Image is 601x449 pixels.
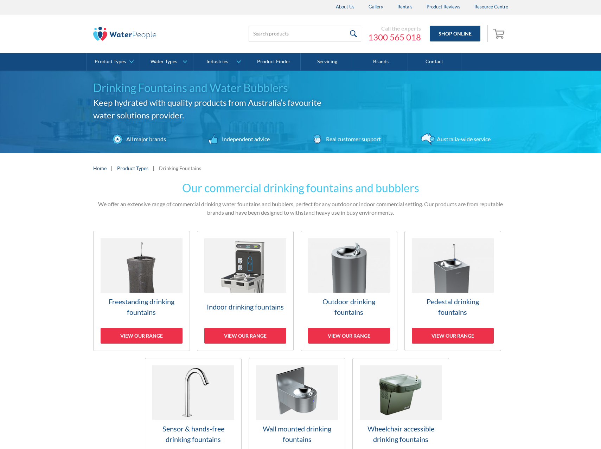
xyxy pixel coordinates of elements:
h1: Drinking Fountains and Water Bubblers [93,79,332,96]
h3: Pedestal drinking fountains [412,296,494,317]
h3: Wall mounted drinking fountains [256,423,338,444]
div: Industries [206,59,228,65]
a: Product Finder [247,53,301,71]
p: We offer an extensive range of commercial drinking water fountains and bubblers, perfect for any ... [93,200,508,217]
a: Servicing [301,53,354,71]
h3: Wheelchair accessible drinking fountains [360,423,442,444]
div: Real customer support [324,135,381,143]
div: View our range [101,328,183,344]
div: View our range [412,328,494,344]
h2: Keep hydrated with quality products from Australia’s favourite water solutions provider. [93,96,332,122]
div: Australia-wide service [435,135,491,143]
h3: Sensor & hands-free drinking fountains [152,423,234,444]
a: Contact [408,53,461,71]
a: Brands [354,53,408,71]
a: Pedestal drinking fountainsView our range [404,231,501,351]
a: Product Types [87,53,140,71]
a: Outdoor drinking fountainsView our range [301,231,397,351]
div: View our range [308,328,390,344]
div: Drinking Fountains [159,164,201,172]
a: 1300 565 018 [368,32,421,43]
div: Water Types [151,59,177,65]
a: Shop Online [430,26,480,41]
div: Product Types [95,59,126,65]
h3: Outdoor drinking fountains [308,296,390,317]
div: All major brands [124,135,166,143]
a: Home [93,164,107,172]
a: Freestanding drinking fountainsView our range [93,231,190,351]
h2: Our commercial drinking fountains and bubblers [93,180,508,196]
h3: Freestanding drinking fountains [101,296,183,317]
a: Industries [193,53,247,71]
div: Call the experts [368,25,421,32]
h3: Indoor drinking fountains [204,301,286,312]
input: Search products [249,26,361,41]
img: shopping cart [493,28,506,39]
a: Open empty cart [491,25,508,42]
div: | [152,164,155,172]
a: Indoor drinking fountainsView our range [197,231,294,351]
a: Water Types [140,53,193,71]
img: The Water People [93,27,156,41]
a: Product Types [117,164,148,172]
div: View our range [204,328,286,344]
div: Independent advice [220,135,270,143]
div: | [110,164,114,172]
